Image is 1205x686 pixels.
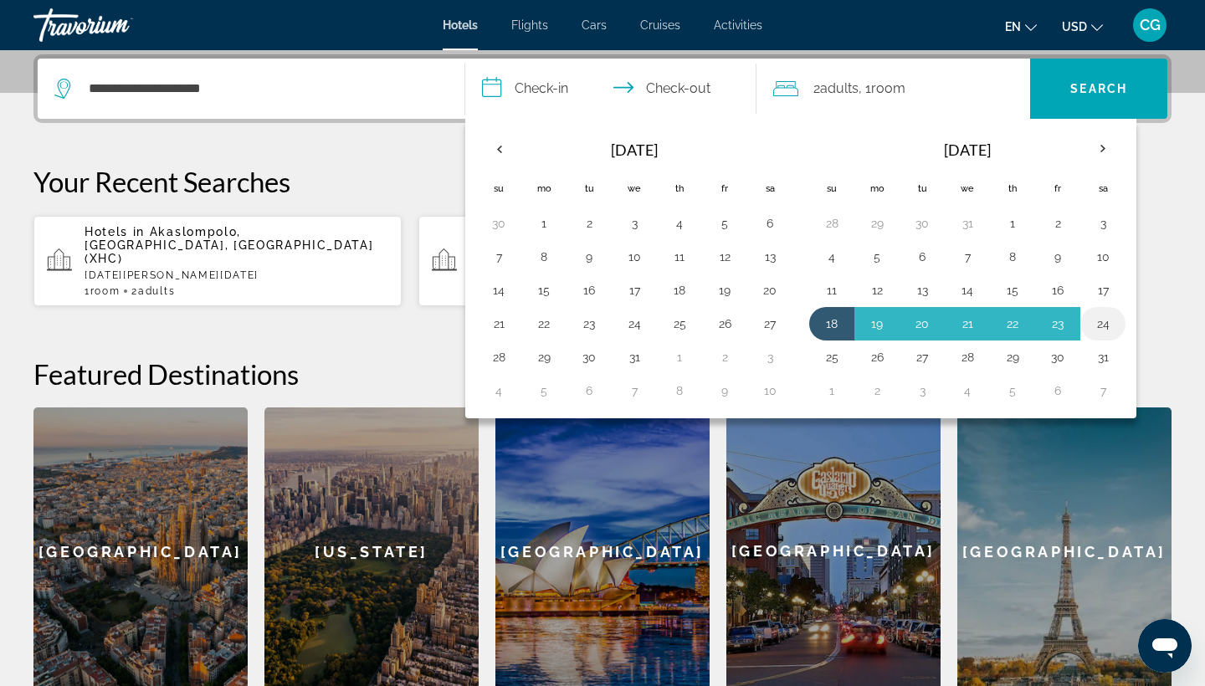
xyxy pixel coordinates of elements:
[33,357,1172,391] h2: Featured Destinations
[465,59,756,119] button: Select check in and out date
[85,225,145,238] span: Hotels in
[854,130,1080,170] th: [DATE]
[511,18,548,32] span: Flights
[1062,20,1087,33] span: USD
[711,212,738,235] button: Day 5
[954,245,981,269] button: Day 7
[640,18,680,32] a: Cruises
[1140,17,1161,33] span: CG
[954,279,981,302] button: Day 14
[864,212,890,235] button: Day 29
[85,285,120,297] span: 1
[476,130,792,407] table: Left calendar grid
[1090,279,1116,302] button: Day 17
[954,312,981,335] button: Day 21
[864,245,890,269] button: Day 5
[666,379,693,402] button: Day 8
[476,130,521,168] button: Previous month
[90,285,120,297] span: Room
[864,312,890,335] button: Day 19
[418,215,787,307] button: Hotels in [GEOGRAPHIC_DATA], [GEOGRAPHIC_DATA] (RVN)[DATE] - [DATE]1Room2Adults
[711,279,738,302] button: Day 19
[485,245,512,269] button: Day 7
[1128,8,1172,43] button: User Menu
[1090,245,1116,269] button: Day 10
[1090,212,1116,235] button: Day 3
[1070,82,1127,95] span: Search
[818,379,845,402] button: Day 1
[999,279,1026,302] button: Day 15
[485,379,512,402] button: Day 4
[871,80,905,96] span: Room
[999,212,1026,235] button: Day 1
[33,165,1172,198] p: Your Recent Searches
[756,379,783,402] button: Day 10
[1044,279,1071,302] button: Day 16
[531,312,557,335] button: Day 22
[131,285,175,297] span: 2
[756,59,1031,119] button: Travelers: 2 adults, 0 children
[1080,130,1126,168] button: Next month
[864,346,890,369] button: Day 26
[576,379,602,402] button: Day 6
[621,312,648,335] button: Day 24
[909,312,936,335] button: Day 20
[1090,379,1116,402] button: Day 7
[1044,312,1071,335] button: Day 23
[954,379,981,402] button: Day 4
[1044,346,1071,369] button: Day 30
[809,130,1126,407] table: Right calendar grid
[621,212,648,235] button: Day 3
[756,245,783,269] button: Day 13
[909,279,936,302] button: Day 13
[756,212,783,235] button: Day 6
[909,346,936,369] button: Day 27
[711,245,738,269] button: Day 12
[818,245,845,269] button: Day 4
[711,346,738,369] button: Day 2
[756,312,783,335] button: Day 27
[666,279,693,302] button: Day 18
[85,225,373,265] span: Akaslompolo, [GEOGRAPHIC_DATA], [GEOGRAPHIC_DATA] (XHC)
[864,279,890,302] button: Day 12
[756,279,783,302] button: Day 20
[485,279,512,302] button: Day 14
[531,379,557,402] button: Day 5
[485,312,512,335] button: Day 21
[1044,245,1071,269] button: Day 9
[666,346,693,369] button: Day 1
[1138,619,1192,673] iframe: Bouton de lancement de la fenêtre de messagerie
[576,312,602,335] button: Day 23
[621,245,648,269] button: Day 10
[521,130,747,170] th: [DATE]
[813,77,859,100] span: 2
[999,379,1026,402] button: Day 5
[909,379,936,402] button: Day 3
[531,212,557,235] button: Day 1
[666,312,693,335] button: Day 25
[576,346,602,369] button: Day 30
[485,346,512,369] button: Day 28
[711,379,738,402] button: Day 9
[864,379,890,402] button: Day 2
[711,312,738,335] button: Day 26
[1062,14,1103,38] button: Change currency
[33,215,402,307] button: Hotels in Akaslompolo, [GEOGRAPHIC_DATA], [GEOGRAPHIC_DATA] (XHC)[DATE][PERSON_NAME][DATE]1Room2A...
[576,212,602,235] button: Day 2
[531,279,557,302] button: Day 15
[714,18,762,32] a: Activities
[85,269,388,281] p: [DATE][PERSON_NAME][DATE]
[999,245,1026,269] button: Day 8
[621,379,648,402] button: Day 7
[1044,212,1071,235] button: Day 2
[582,18,607,32] a: Cars
[818,212,845,235] button: Day 28
[999,346,1026,369] button: Day 29
[1044,379,1071,402] button: Day 6
[818,312,845,335] button: Day 18
[818,346,845,369] button: Day 25
[443,18,478,32] a: Hotels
